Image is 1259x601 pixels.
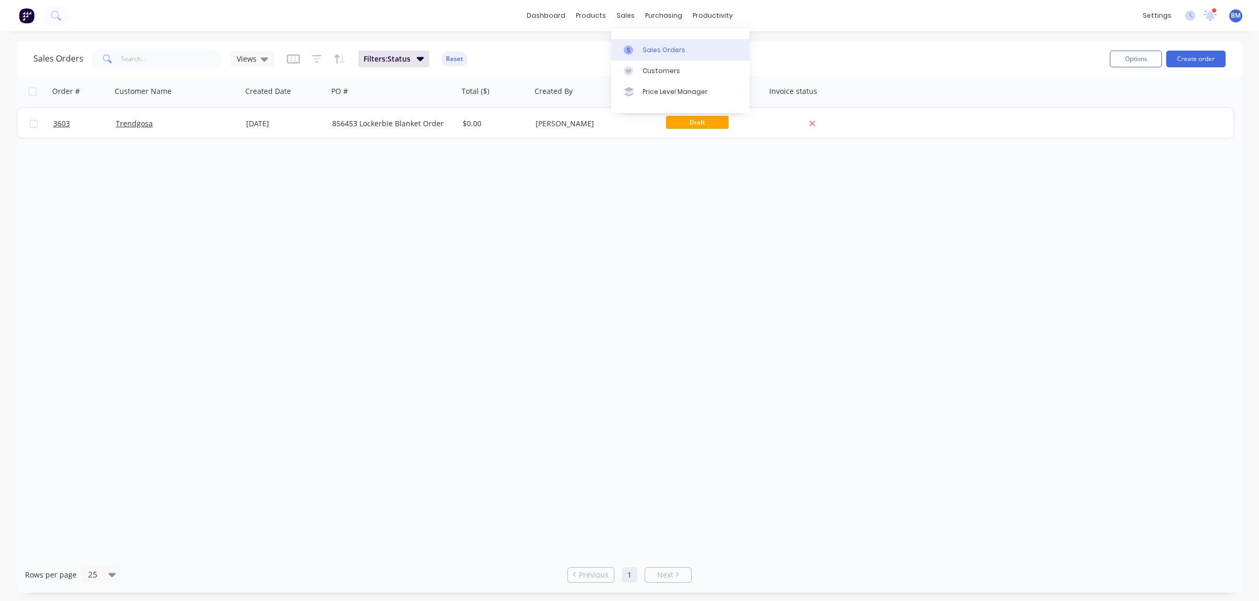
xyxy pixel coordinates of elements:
div: [PERSON_NAME] [536,118,651,129]
span: Draft [666,116,729,129]
div: Order # [52,86,80,97]
div: Sales Orders [643,45,685,55]
a: Trendgosa [116,118,153,128]
button: Create order [1166,51,1226,67]
ul: Pagination [563,567,696,583]
div: $0.00 [463,118,524,129]
div: productivity [687,8,738,23]
div: Customer Name [115,86,172,97]
div: settings [1137,8,1177,23]
div: Customers [643,66,680,76]
span: Views [237,53,257,64]
div: PO # [331,86,348,97]
span: BM [1231,11,1241,20]
div: Created By [535,86,573,97]
button: Options [1110,51,1162,67]
a: Price Level Manager [611,81,749,102]
input: Search... [121,49,223,69]
div: Total ($) [462,86,489,97]
a: Sales Orders [611,39,749,60]
a: Next page [645,570,691,580]
span: 3603 [53,118,70,129]
button: Reset [442,52,467,66]
div: products [571,8,611,23]
div: Invoice status [769,86,817,97]
div: [DATE] [246,118,324,129]
span: Previous [579,570,609,580]
h1: Sales Orders [33,54,83,64]
a: Page 1 is your current page [622,567,637,583]
button: Filters:Status [358,51,429,67]
div: purchasing [640,8,687,23]
span: Filters: Status [364,54,410,64]
img: Factory [19,8,34,23]
a: Previous page [568,570,614,580]
a: dashboard [522,8,571,23]
div: Price Level Manager [643,87,708,97]
span: Rows per page [25,570,77,580]
div: 856453 Lockerbie Blanket Order [332,118,448,129]
span: Next [657,570,673,580]
a: Customers [611,61,749,81]
a: 3603 [53,108,116,139]
div: Created Date [245,86,291,97]
div: sales [611,8,640,23]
